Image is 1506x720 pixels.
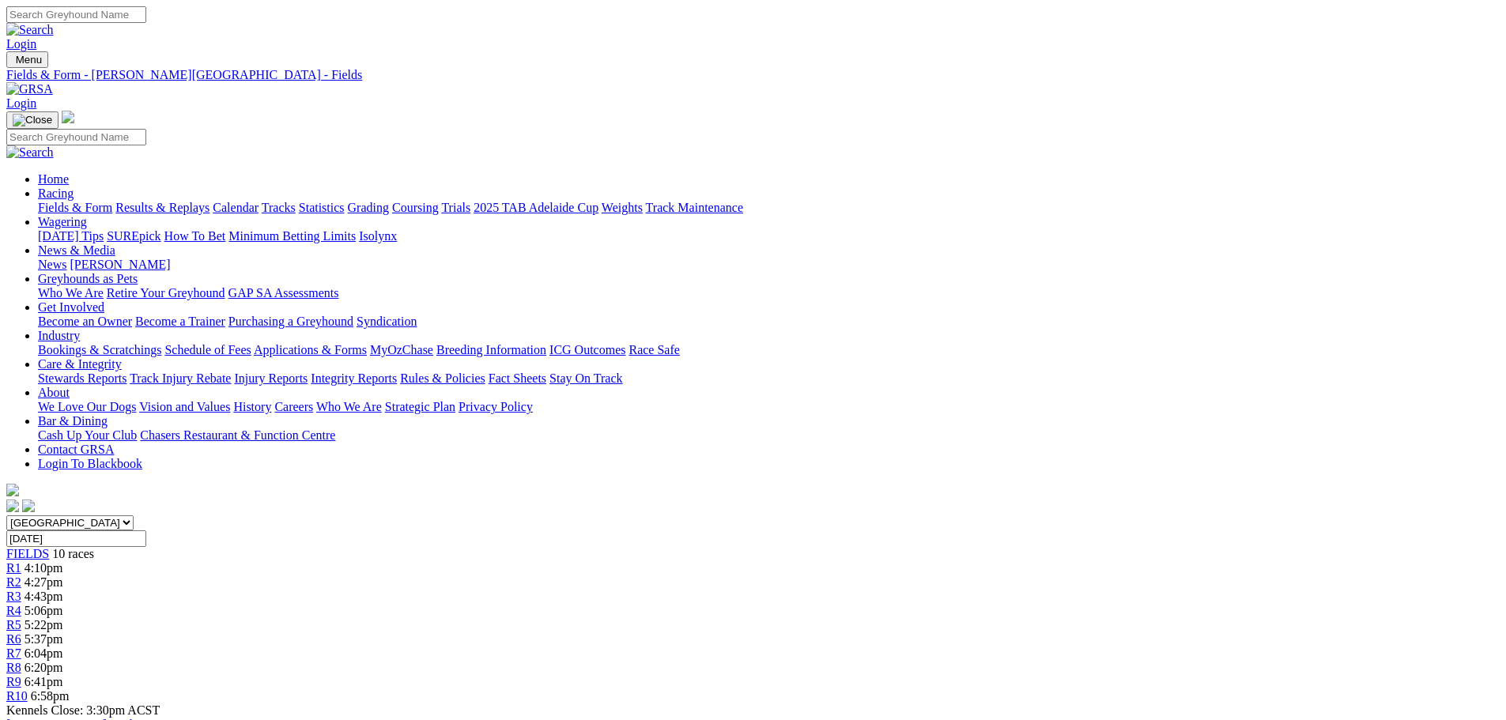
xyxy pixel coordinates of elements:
a: Stay On Track [549,371,622,385]
div: Industry [38,343,1500,357]
div: Wagering [38,229,1500,243]
a: History [233,400,271,413]
span: 4:27pm [25,575,63,589]
a: Get Involved [38,300,104,314]
a: Trials [441,201,470,214]
img: twitter.svg [22,499,35,512]
input: Search [6,6,146,23]
a: Chasers Restaurant & Function Centre [140,428,335,442]
a: Fields & Form [38,201,112,214]
a: MyOzChase [370,343,433,356]
a: Cash Up Your Club [38,428,137,442]
button: Toggle navigation [6,111,59,129]
a: Syndication [357,315,417,328]
a: Wagering [38,215,87,228]
a: Privacy Policy [459,400,533,413]
a: Greyhounds as Pets [38,272,138,285]
a: News [38,258,66,271]
div: Care & Integrity [38,371,1500,386]
a: R6 [6,632,21,646]
a: Breeding Information [436,343,546,356]
a: Fields & Form - [PERSON_NAME][GEOGRAPHIC_DATA] - Fields [6,68,1500,82]
div: Racing [38,201,1500,215]
a: Weights [602,201,643,214]
a: Become an Owner [38,315,132,328]
a: Login To Blackbook [38,457,142,470]
span: 4:10pm [25,561,63,575]
img: logo-grsa-white.png [6,484,19,496]
a: Results & Replays [115,201,209,214]
a: Who We Are [316,400,382,413]
a: Industry [38,329,80,342]
a: Statistics [299,201,345,214]
a: Purchasing a Greyhound [228,315,353,328]
span: 5:22pm [25,618,63,631]
a: Careers [274,400,313,413]
a: R7 [6,646,21,660]
span: 5:37pm [25,632,63,646]
img: logo-grsa-white.png [62,111,74,123]
span: Kennels Close: 3:30pm ACST [6,703,160,717]
a: Rules & Policies [400,371,485,385]
a: R8 [6,661,21,674]
a: Racing [38,187,74,200]
img: Close [13,114,52,126]
div: Bar & Dining [38,428,1500,443]
img: Search [6,145,54,160]
a: R9 [6,675,21,688]
span: 6:20pm [25,661,63,674]
a: Isolynx [359,229,397,243]
a: Injury Reports [234,371,308,385]
a: [PERSON_NAME] [70,258,170,271]
a: R10 [6,689,28,703]
a: Calendar [213,201,259,214]
button: Toggle navigation [6,51,48,68]
a: Contact GRSA [38,443,114,456]
span: 5:06pm [25,604,63,617]
a: Applications & Forms [254,343,367,356]
a: Home [38,172,69,186]
a: Minimum Betting Limits [228,229,356,243]
a: Track Maintenance [646,201,743,214]
a: About [38,386,70,399]
a: Fact Sheets [489,371,546,385]
a: R4 [6,604,21,617]
span: 6:58pm [31,689,70,703]
a: Grading [348,201,389,214]
div: Get Involved [38,315,1500,329]
a: Care & Integrity [38,357,122,371]
a: GAP SA Assessments [228,286,339,300]
div: Greyhounds as Pets [38,286,1500,300]
a: FIELDS [6,547,49,560]
a: News & Media [38,243,115,257]
span: 6:04pm [25,646,63,660]
span: Menu [16,54,42,66]
a: SUREpick [107,229,160,243]
a: Who We Are [38,286,104,300]
a: Stewards Reports [38,371,126,385]
span: 4:43pm [25,590,63,603]
input: Search [6,129,146,145]
img: facebook.svg [6,499,19,512]
a: R2 [6,575,21,589]
a: R3 [6,590,21,603]
a: Schedule of Fees [164,343,251,356]
a: Coursing [392,201,439,214]
a: Login [6,96,36,110]
a: Tracks [262,201,296,214]
a: We Love Our Dogs [38,400,136,413]
div: News & Media [38,258,1500,272]
a: R1 [6,561,21,575]
a: R5 [6,618,21,631]
img: Search [6,23,54,37]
